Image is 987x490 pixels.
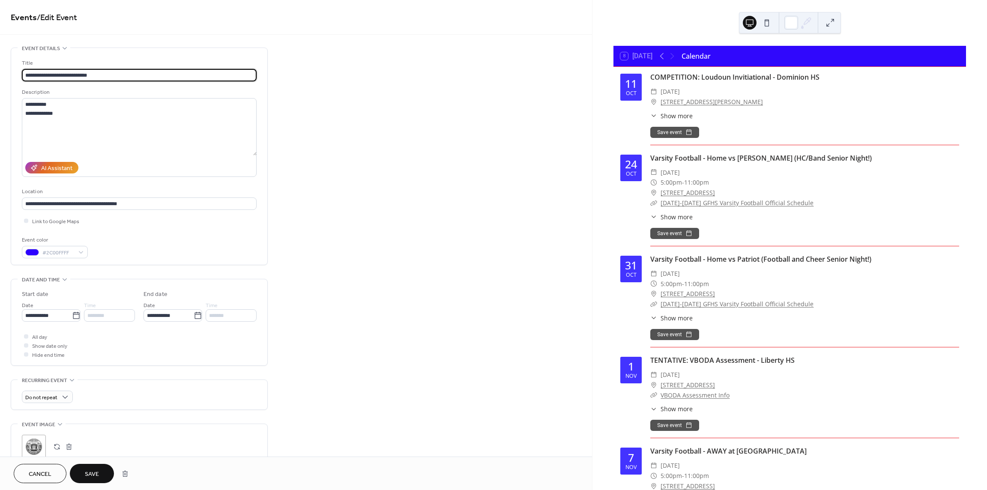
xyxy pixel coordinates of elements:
div: 11 [625,78,637,89]
div: ​ [650,87,657,97]
button: Save [70,464,114,483]
div: ​ [650,269,657,279]
div: ​ [650,380,657,390]
span: Event image [22,420,55,429]
span: Recurring event [22,376,67,385]
a: [STREET_ADDRESS][PERSON_NAME] [661,97,763,107]
div: ​ [650,289,657,299]
span: Show date only [32,342,67,351]
span: 11:00pm [684,177,709,188]
a: [STREET_ADDRESS] [661,188,715,198]
a: [STREET_ADDRESS] [661,380,715,390]
a: Events [11,9,37,26]
span: #2C00FFFF [42,248,74,257]
span: Show more [661,212,693,221]
span: [DATE] [661,370,680,380]
button: ​Show more [650,212,693,221]
button: Save event [650,420,699,431]
a: VBODA Assessment Info [661,391,730,399]
span: [DATE] [661,167,680,178]
div: Start date [22,290,48,299]
span: [DATE] [661,460,680,471]
button: Save event [650,228,699,239]
div: Description [22,88,255,97]
span: - [682,279,684,289]
span: / Edit Event [37,9,77,26]
span: Do not repeat [25,393,57,403]
button: Save event [650,329,699,340]
div: ​ [650,279,657,289]
div: ​ [650,370,657,380]
span: 5:00pm [661,279,682,289]
span: All day [32,333,47,342]
div: ​ [650,97,657,107]
span: Event details [22,44,60,53]
div: ​ [650,212,657,221]
div: ​ [650,460,657,471]
button: Save event [650,127,699,138]
div: ​ [650,314,657,323]
div: Title [22,59,255,68]
div: 31 [625,260,637,271]
div: End date [144,290,167,299]
div: Oct [626,171,637,177]
span: Show more [661,314,693,323]
span: - [682,177,684,188]
div: Oct [626,272,637,278]
a: Varsity Football - AWAY at [GEOGRAPHIC_DATA] [650,446,807,456]
div: ; [22,435,46,459]
span: Save [85,470,99,479]
a: [DATE]-[DATE] GFHS Varsity Football Official Schedule [661,199,814,207]
div: ​ [650,404,657,413]
span: Time [206,301,218,310]
span: Date [144,301,155,310]
span: Date and time [22,275,60,284]
a: Varsity Football - Home vs Patriot (Football and Cheer Senior Night!) [650,254,871,264]
div: Event color [22,236,86,245]
div: COMPETITION: Loudoun Invitiational - Dominion HS [650,72,959,82]
div: ​ [650,471,657,481]
div: Location [22,187,255,196]
div: Nov [625,373,637,379]
span: Cancel [29,470,51,479]
span: [DATE] [661,269,680,279]
button: ​Show more [650,404,693,413]
button: ​Show more [650,314,693,323]
a: [DATE]-[DATE] GFHS Varsity Football Official Schedule [661,300,814,308]
span: [DATE] [661,87,680,97]
div: ​ [650,111,657,120]
span: - [682,471,684,481]
div: AI Assistant [41,164,72,173]
div: Nov [625,465,637,470]
span: 5:00pm [661,471,682,481]
div: ​ [650,299,657,309]
div: ​ [650,188,657,198]
span: Show more [661,404,693,413]
span: 5:00pm [661,177,682,188]
div: 1 [628,361,634,372]
span: Show more [661,111,693,120]
a: TENTATIVE: VBODA Assessment - Liberty HS [650,356,795,365]
button: AI Assistant [25,162,78,173]
span: Date [22,301,33,310]
span: Hide end time [32,351,65,360]
a: Varsity Football - Home vs [PERSON_NAME] (HC/Band Senior Night!) [650,153,872,163]
div: ​ [650,177,657,188]
span: Time [84,301,96,310]
div: Calendar [682,51,711,61]
span: 11:00pm [684,279,709,289]
div: ​ [650,198,657,208]
button: ​Show more [650,111,693,120]
span: Link to Google Maps [32,217,79,226]
div: ​ [650,390,657,400]
div: ​ [650,167,657,178]
div: 7 [628,452,634,463]
div: 24 [625,159,637,170]
button: Cancel [14,464,66,483]
div: Oct [626,91,637,96]
span: 11:00pm [684,471,709,481]
a: [STREET_ADDRESS] [661,289,715,299]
